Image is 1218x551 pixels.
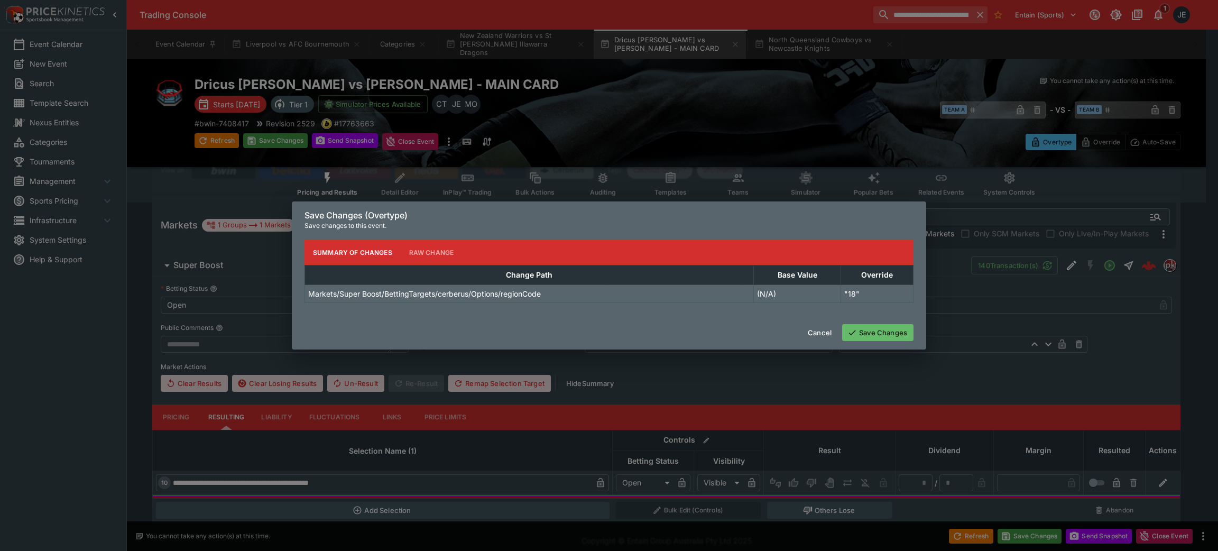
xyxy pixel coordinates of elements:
th: Change Path [305,265,754,285]
p: Markets/Super Boost/BettingTargets/cerberus/Options/regionCode [308,288,541,299]
td: (N/A) [754,285,841,303]
button: Summary of Changes [304,240,401,265]
h6: Save Changes (Overtype) [304,210,914,221]
button: Cancel [801,324,838,341]
th: Override [841,265,914,285]
th: Base Value [754,265,841,285]
p: Save changes to this event. [304,221,914,231]
button: Save Changes [842,324,914,341]
td: "18" [841,285,914,303]
button: Raw Change [401,240,463,265]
